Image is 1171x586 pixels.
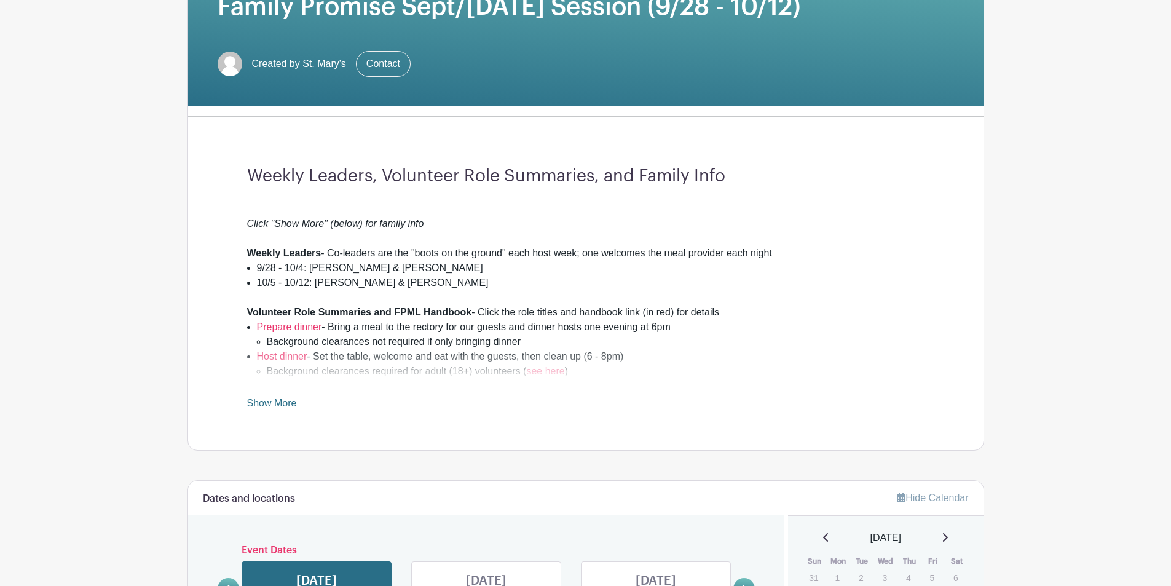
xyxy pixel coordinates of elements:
[257,351,307,362] a: Host dinner
[257,275,925,290] li: 10/5 - 10/12: [PERSON_NAME] & [PERSON_NAME]
[897,493,968,503] a: Hide Calendar
[874,555,898,568] th: Wed
[247,307,472,317] strong: Volunteer Role Summaries and FPML Handbook
[247,166,925,187] h3: Weekly Leaders, Volunteer Role Summaries, and Family Info
[827,555,851,568] th: Mon
[247,248,321,258] strong: Weekly Leaders
[247,246,925,261] div: - Co-leaders are the "boots on the ground" each host week; one welcomes the meal provider each night
[850,555,874,568] th: Tue
[257,349,925,379] li: - Set the table, welcome and eat with the guests, then clean up (6 - 8pm)
[356,51,411,77] a: Contact
[218,52,242,76] img: default-ce2991bfa6775e67f084385cd625a349d9dcbb7a52a09fb2fda1e96e2d18dcdb.png
[897,555,921,568] th: Thu
[526,366,564,376] a: see here
[257,322,322,332] a: Prepare dinner
[945,555,969,568] th: Sat
[257,261,925,275] li: 9/28 - 10/4: [PERSON_NAME] & [PERSON_NAME]
[247,305,925,320] div: - Click the role titles and handbook link (in red) for details
[257,320,925,349] li: - Bring a meal to the rectory for our guests and dinner hosts one evening at 6pm
[257,381,320,391] a: Stay overnight
[803,555,827,568] th: Sun
[267,364,925,379] li: Background clearances required for adult (18+) volunteers ( )
[247,218,424,229] em: Click "Show More" (below) for family info
[267,335,925,349] li: Background clearances not required if only bringing dinner
[203,493,295,505] h6: Dates and locations
[239,545,734,556] h6: Event Dates
[870,531,901,545] span: [DATE]
[247,398,297,413] a: Show More
[921,555,945,568] th: Fri
[257,379,925,408] li: - Greet guests, sleep in one of two host rooms, then lock up in the morning (8pm - 6am)
[252,57,346,71] span: Created by St. Mary's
